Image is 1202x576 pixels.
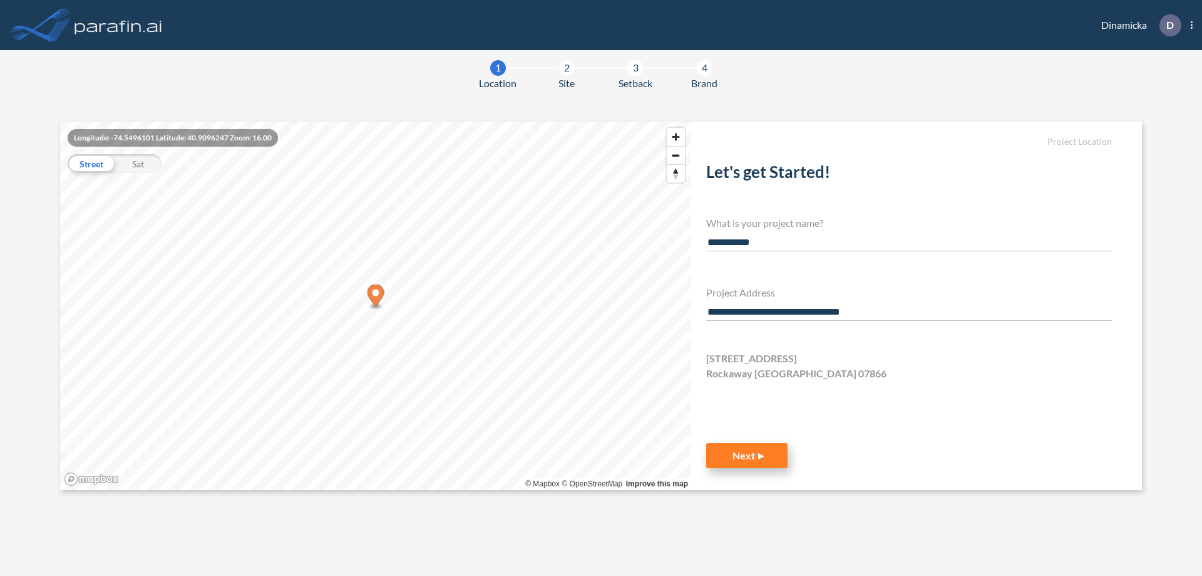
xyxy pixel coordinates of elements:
[628,60,644,76] div: 3
[367,285,384,310] div: Map marker
[490,60,506,76] div: 1
[619,76,652,91] span: Setback
[706,137,1112,147] h5: Project Location
[479,76,516,91] span: Location
[667,165,685,182] span: Reset bearing to north
[64,472,119,486] a: Mapbox homepage
[68,154,115,173] div: Street
[706,351,797,366] span: [STREET_ADDRESS]
[697,60,712,76] div: 4
[115,154,162,173] div: Sat
[667,128,685,146] button: Zoom in
[691,76,717,91] span: Brand
[559,60,575,76] div: 2
[706,286,1112,298] h4: Project Address
[72,13,165,38] img: logo
[667,164,685,182] button: Reset bearing to north
[667,147,685,164] span: Zoom out
[626,479,688,488] a: Improve this map
[706,162,1112,187] h2: Let's get Started!
[1082,14,1193,36] div: Dinamicka
[706,443,788,468] button: Next
[667,146,685,164] button: Zoom out
[562,479,622,488] a: OpenStreetMap
[525,479,560,488] a: Mapbox
[706,217,1112,229] h4: What is your project name?
[60,122,691,490] canvas: Map
[1166,19,1174,31] p: D
[706,366,886,381] span: Rockaway [GEOGRAPHIC_DATA] 07866
[68,129,278,147] div: Longitude: -74.5496101 Latitude: 40.9096247 Zoom: 16.00
[558,76,575,91] span: Site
